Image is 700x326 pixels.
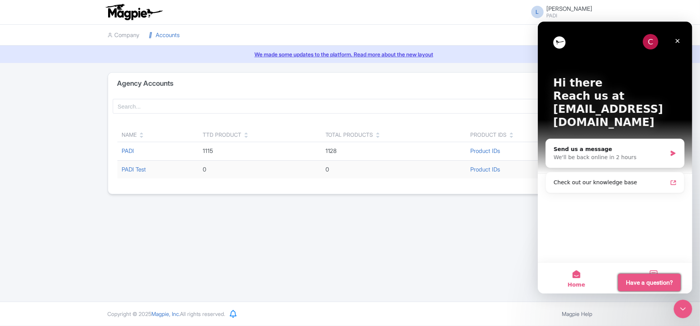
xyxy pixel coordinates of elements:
[122,131,137,139] div: Name
[626,278,673,287] span: Have a question?
[108,25,140,46] a: Company
[152,311,180,317] span: Magpie, Inc.
[149,25,180,46] a: Accounts
[547,13,593,18] small: PADI
[325,131,373,139] div: Total Products
[674,300,692,318] iframe: Intercom live chat
[198,160,321,178] td: 0
[113,99,548,114] input: Search...
[527,6,593,18] a: L [PERSON_NAME] PADI
[538,22,692,294] iframe: Intercom live chat
[198,142,321,161] td: 1115
[104,3,164,20] img: logo-ab69f6fb50320c5b225c76a69d11143b.png
[117,80,174,87] h4: Agency Accounts
[470,166,500,173] a: Product IDs
[122,166,146,173] a: PADI Test
[547,5,593,12] span: [PERSON_NAME]
[470,131,507,139] div: Product IDs
[122,147,134,155] a: PADI
[203,131,241,139] div: TTD Product
[103,310,230,318] div: Copyright © 2025 All rights reserved.
[618,274,681,291] button: Have a question?
[321,142,466,161] td: 1128
[562,311,593,317] a: Magpie Help
[531,6,544,18] span: L
[321,160,466,178] td: 0
[470,147,500,155] a: Product IDs
[5,50,695,58] a: We made some updates to the platform. Read more about the new layout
